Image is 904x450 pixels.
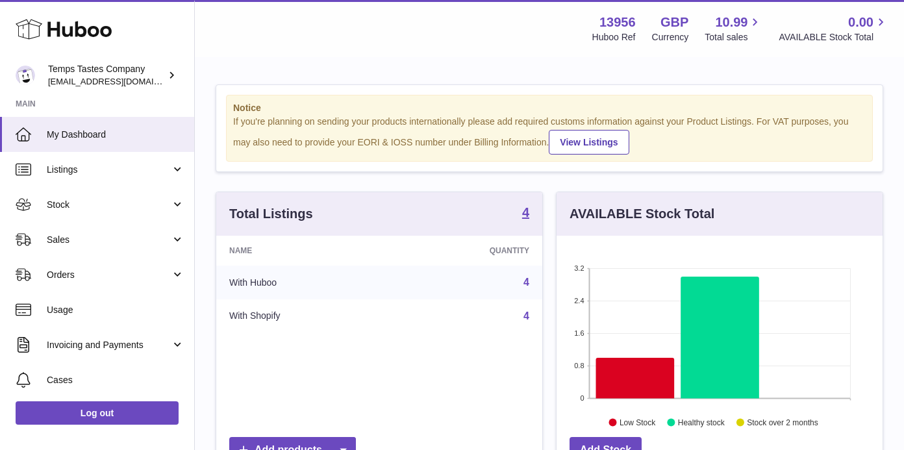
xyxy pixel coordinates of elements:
h3: AVAILABLE Stock Total [570,205,714,223]
span: Invoicing and Payments [47,339,171,351]
span: 10.99 [715,14,747,31]
a: 4 [523,277,529,288]
span: Total sales [705,31,762,44]
td: With Shopify [216,299,392,333]
a: 0.00 AVAILABLE Stock Total [779,14,888,44]
td: With Huboo [216,266,392,299]
div: Temps Tastes Company [48,63,165,88]
div: Currency [652,31,689,44]
strong: 4 [522,206,529,219]
span: [EMAIL_ADDRESS][DOMAIN_NAME] [48,76,191,86]
text: 2.4 [574,297,584,305]
span: Sales [47,234,171,246]
text: 0 [580,394,584,402]
strong: GBP [660,14,688,31]
text: 0.8 [574,362,584,369]
span: Usage [47,304,184,316]
text: Healthy stock [678,418,725,427]
text: 1.6 [574,329,584,337]
a: View Listings [549,130,629,155]
text: Low Stock [620,418,656,427]
img: Temps@tempstastesco.com [16,66,35,85]
strong: 13956 [599,14,636,31]
text: 3.2 [574,264,584,272]
span: Listings [47,164,171,176]
th: Quantity [392,236,542,266]
span: My Dashboard [47,129,184,141]
span: 0.00 [848,14,873,31]
a: 10.99 Total sales [705,14,762,44]
a: 4 [523,310,529,321]
span: Cases [47,374,184,386]
span: Orders [47,269,171,281]
strong: Notice [233,102,866,114]
span: Stock [47,199,171,211]
span: AVAILABLE Stock Total [779,31,888,44]
a: Log out [16,401,179,425]
a: 4 [522,206,529,221]
th: Name [216,236,392,266]
h3: Total Listings [229,205,313,223]
div: If you're planning on sending your products internationally please add required customs informati... [233,116,866,155]
div: Huboo Ref [592,31,636,44]
text: Stock over 2 months [747,418,818,427]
